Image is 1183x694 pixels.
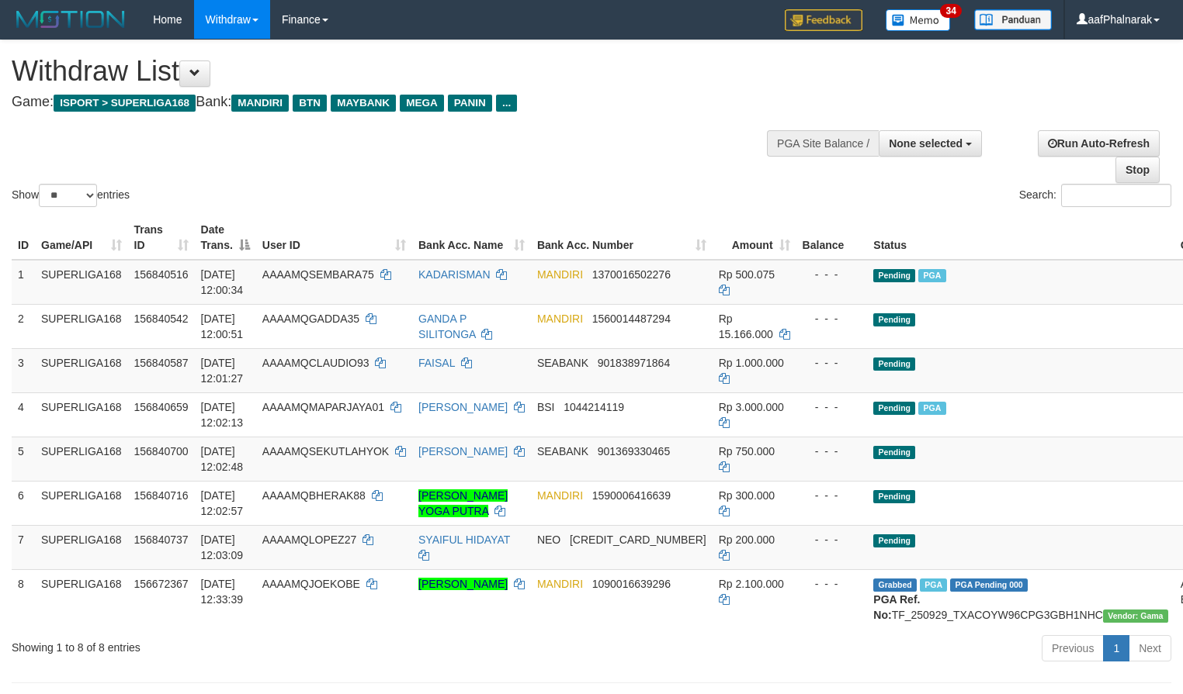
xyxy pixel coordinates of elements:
[35,392,128,437] td: SUPERLIGA168
[537,401,555,413] span: BSI
[12,348,35,392] td: 3
[803,399,862,415] div: - - -
[867,216,1174,260] th: Status
[873,357,915,371] span: Pending
[128,216,195,260] th: Trans ID: activate to sort column ascending
[537,533,560,546] span: NEO
[537,312,583,325] span: MANDIRI
[12,260,35,305] td: 1
[262,268,374,281] span: AAAAMQSEMBARA75
[400,95,444,112] span: MEGA
[920,578,947,592] span: Marked by aafsengchandara
[873,446,915,459] span: Pending
[1129,635,1171,661] a: Next
[719,445,775,457] span: Rp 750.000
[719,401,784,413] span: Rp 3.000.000
[35,304,128,348] td: SUPERLIGA168
[134,401,189,413] span: 156840659
[879,130,982,157] button: None selected
[592,578,671,590] span: Copy 1090016639296 to clipboard
[803,488,862,503] div: - - -
[867,569,1174,629] td: TF_250929_TXACOYW96CPG3GBH1NHC
[12,56,773,87] h1: Withdraw List
[803,444,862,459] div: - - -
[418,268,491,281] a: KADARISMAN
[39,184,97,207] select: Showentries
[201,312,244,340] span: [DATE] 12:00:51
[134,445,189,457] span: 156840700
[418,533,510,546] a: SYAIFUL HIDAYAT
[134,489,189,502] span: 156840716
[873,534,915,547] span: Pending
[418,401,508,413] a: [PERSON_NAME]
[796,216,868,260] th: Balance
[418,489,508,517] a: [PERSON_NAME] YOGA PUTRA
[873,402,915,415] span: Pending
[195,216,256,260] th: Date Trans.: activate to sort column descending
[719,357,784,369] span: Rp 1.000.000
[134,268,189,281] span: 156840516
[418,357,455,369] a: FAISAL
[134,533,189,546] span: 156840737
[201,268,244,296] span: [DATE] 12:00:34
[201,533,244,561] span: [DATE] 12:03:09
[719,533,775,546] span: Rp 200.000
[201,357,244,385] span: [DATE] 12:01:27
[767,130,879,157] div: PGA Site Balance /
[598,445,670,457] span: Copy 901369330465 to clipboard
[54,95,196,112] span: ISPORT > SUPERLIGA168
[35,437,128,481] td: SUPERLIGA168
[803,355,862,371] div: - - -
[564,401,624,413] span: Copy 1044214119 to clipboard
[537,357,588,369] span: SEABANK
[35,525,128,569] td: SUPERLIGA168
[12,8,130,31] img: MOTION_logo.png
[940,4,961,18] span: 34
[719,268,775,281] span: Rp 500.075
[256,216,412,260] th: User ID: activate to sort column ascending
[950,578,1028,592] span: PGA Pending
[262,445,389,457] span: AAAAMQSEKUTLAHYOK
[134,357,189,369] span: 156840587
[803,311,862,326] div: - - -
[35,348,128,392] td: SUPERLIGA168
[974,9,1052,30] img: panduan.png
[1019,184,1171,207] label: Search:
[803,576,862,592] div: - - -
[713,216,796,260] th: Amount: activate to sort column ascending
[231,95,289,112] span: MANDIRI
[12,392,35,437] td: 4
[12,481,35,525] td: 6
[531,216,713,260] th: Bank Acc. Number: activate to sort column ascending
[537,489,583,502] span: MANDIRI
[598,357,670,369] span: Copy 901838971864 to clipboard
[1103,635,1129,661] a: 1
[873,269,915,282] span: Pending
[803,532,862,547] div: - - -
[262,312,359,325] span: AAAAMQGADDA35
[262,401,384,413] span: AAAAMQMAPARJAYA01
[12,95,773,110] h4: Game: Bank:
[12,569,35,629] td: 8
[262,533,356,546] span: AAAAMQLOPEZ27
[537,445,588,457] span: SEABANK
[262,489,366,502] span: AAAAMQBHERAK88
[418,445,508,457] a: [PERSON_NAME]
[873,490,915,503] span: Pending
[331,95,396,112] span: MAYBANK
[134,578,189,590] span: 156672367
[418,312,476,340] a: GANDA P SILITONGA
[35,569,128,629] td: SUPERLIGA168
[134,312,189,325] span: 156840542
[448,95,492,112] span: PANIN
[418,578,508,590] a: [PERSON_NAME]
[12,437,35,481] td: 5
[1061,184,1171,207] input: Search:
[873,313,915,326] span: Pending
[35,481,128,525] td: SUPERLIGA168
[785,9,862,31] img: Feedback.jpg
[1103,609,1168,623] span: Vendor URL: https://trx31.1velocity.biz
[918,402,945,415] span: Marked by aafsoycanthlai
[537,578,583,590] span: MANDIRI
[1115,157,1160,183] a: Stop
